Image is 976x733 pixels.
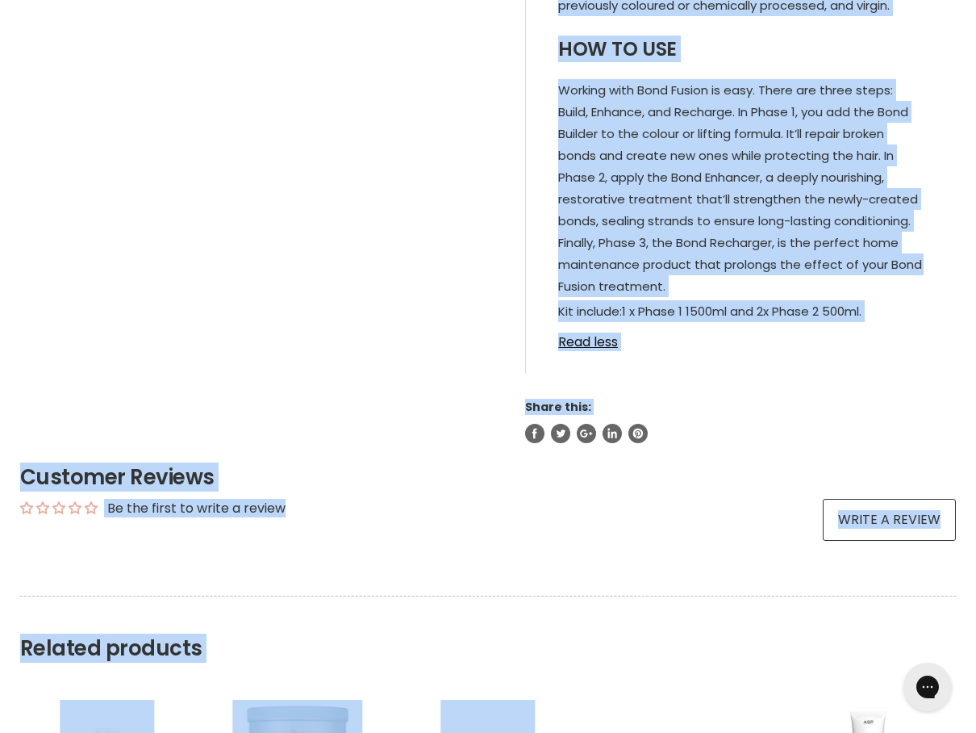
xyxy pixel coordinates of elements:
[622,303,861,320] span: 1 x Phase 1 1500ml and 2x Phase 2 500ml.
[525,400,956,443] aside: Share this:
[20,463,956,492] h2: Customer Reviews
[20,596,956,661] h2: Related products
[895,657,960,717] iframe: Gorgias live chat messenger
[558,79,924,300] p: Working with Bond Fusion is easy. There are three steps: Build, Enhance, and Recharge. In Phase 1...
[823,499,956,541] a: Write a review
[525,399,591,415] span: Share this:
[558,39,924,60] h3: HOW TO USE
[20,499,98,517] div: Average rating is 0.00 stars
[558,325,924,350] a: Read less
[107,500,286,517] div: Be the first to write a review
[558,300,924,325] p: Kit include:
